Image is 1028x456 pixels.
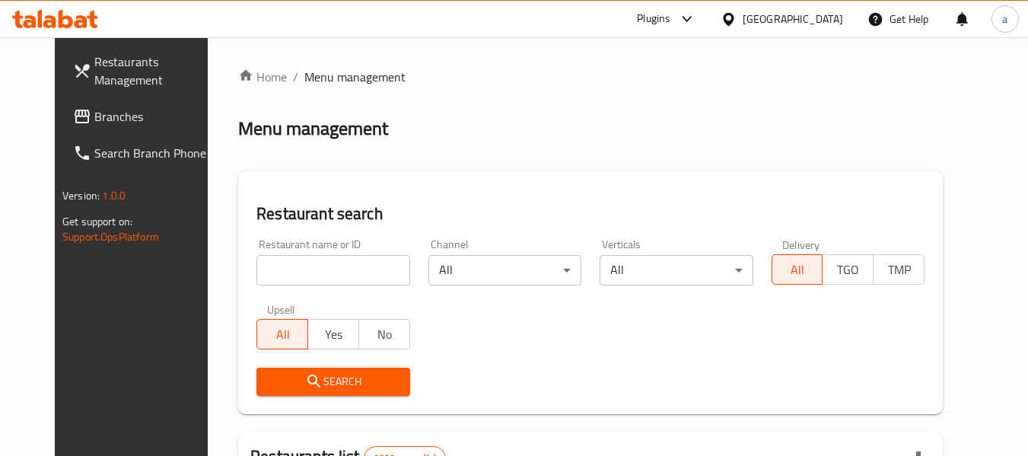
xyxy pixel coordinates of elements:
button: TGO [822,254,874,285]
input: Search for restaurant name or ID.. [256,255,409,285]
button: All [772,254,823,285]
label: Upsell [267,304,295,314]
span: TGO [829,259,867,281]
span: 1.0.0 [102,186,126,206]
span: Search [269,372,397,391]
span: Get support on: [62,212,132,231]
a: Branches [61,98,227,135]
span: Version: [62,186,100,206]
span: Yes [314,324,353,346]
span: TMP [880,259,918,281]
button: All [256,319,308,349]
button: No [358,319,410,349]
span: a [1002,11,1007,27]
div: Plugins [637,10,670,28]
button: TMP [873,254,925,285]
a: Search Branch Phone [61,135,227,171]
span: Branches [94,107,215,126]
div: [GEOGRAPHIC_DATA] [743,11,843,27]
div: All [428,255,581,285]
a: Restaurants Management [61,43,227,98]
span: All [263,324,302,346]
a: Home [238,68,287,86]
nav: breadcrumb [238,68,943,86]
label: Delivery [782,239,820,250]
h2: Menu management [238,116,388,141]
li: / [293,68,298,86]
span: Menu management [304,68,406,86]
button: Search [256,368,409,396]
span: No [365,324,404,346]
div: All [600,255,753,285]
span: All [778,259,817,281]
h2: Restaurant search [256,202,925,225]
span: Search Branch Phone [94,144,215,162]
a: Support.OpsPlatform [62,227,159,247]
span: Restaurants Management [94,53,215,89]
button: Yes [307,319,359,349]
